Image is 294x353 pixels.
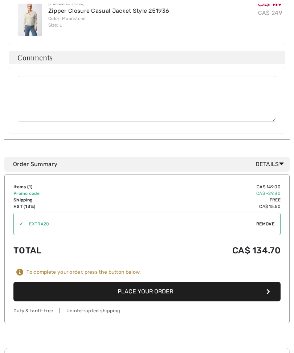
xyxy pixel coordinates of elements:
td: CA$ 134.70 [112,238,281,263]
td: Shipping [13,197,112,203]
td: Items ( ) [13,184,112,190]
td: CA$ 149.00 [112,184,281,190]
span: Details [256,160,287,169]
td: Promo code [13,190,112,197]
td: HST (13%) [13,203,112,210]
span: 1 [29,184,31,189]
div: Order Summary [13,160,287,169]
button: Place Your Order [13,282,281,301]
div: Duty & tariff-free | Uninterrupted shipping [13,307,281,314]
span: Remove [256,221,274,227]
td: Total [13,238,112,263]
span: CA$ 149 [258,1,282,8]
div: To complete your order, press the button below. [26,269,141,276]
textarea: Comments [18,76,276,122]
s: CA$ 249 [258,9,282,16]
td: Free [112,197,281,203]
h4: Comments [9,51,285,64]
a: Zipper Closure Casual Jacket Style 251936 [48,7,169,14]
div: Color: Moonstone Size: L [48,15,169,28]
td: CA$ 15.50 [112,203,281,210]
td: CA$ -29.80 [112,190,281,197]
input: Promo code [23,213,256,235]
div: ✔ [14,221,23,227]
